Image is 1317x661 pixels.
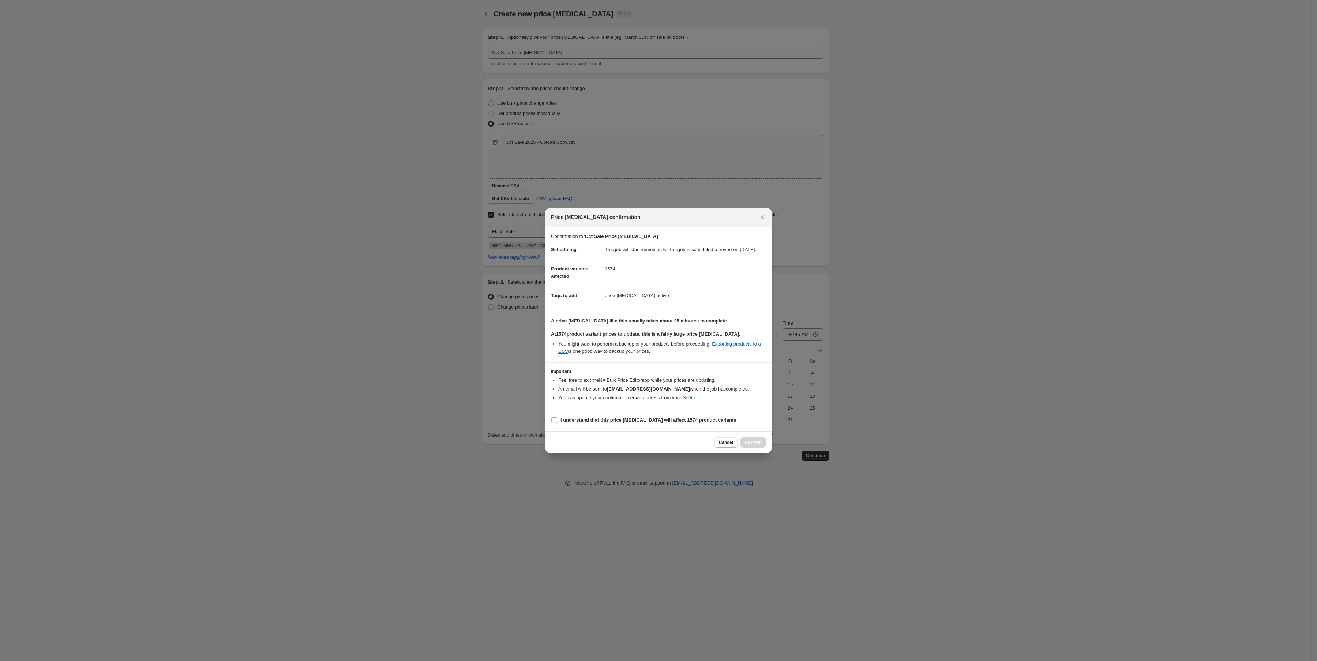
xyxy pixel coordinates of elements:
[605,240,766,259] dd: This job will start immediately. This job is scheduled to revert on [DATE].
[558,377,766,384] li: Feel free to exit the NA Bulk Price Editor app while your prices are updating.
[714,437,738,448] button: Cancel
[551,331,740,337] b: At 1574 product variant prices to update, this is a fairly large price [MEDICAL_DATA].
[558,394,766,402] li: You can update your confirmation email address from your .
[605,286,766,305] dd: price-[MEDICAL_DATA]-active
[683,395,700,400] a: Settings
[719,440,733,445] span: Cancel
[551,369,766,374] h3: Important
[558,341,761,354] a: Exporting products to a CSV
[558,385,766,393] li: An email will be sent to when the job has completed .
[551,233,766,240] p: Confirmation for
[551,213,641,221] span: Price [MEDICAL_DATA] confirmation
[605,259,766,279] dd: 1574
[757,212,768,222] button: Close
[551,266,589,279] span: Product variants affected
[560,417,736,423] b: I understand that this price [MEDICAL_DATA] will affect 1574 product variants
[558,340,766,355] li: You might want to perform a backup of your products before proceeding. is one good way to backup ...
[551,247,577,252] span: Scheduling
[551,318,728,324] b: A price [MEDICAL_DATA] like this usually takes about 35 minutes to complete.
[585,234,658,239] b: Oct Sale Price [MEDICAL_DATA]
[607,386,690,392] b: [EMAIL_ADDRESS][DOMAIN_NAME]
[551,293,577,298] span: Tags to add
